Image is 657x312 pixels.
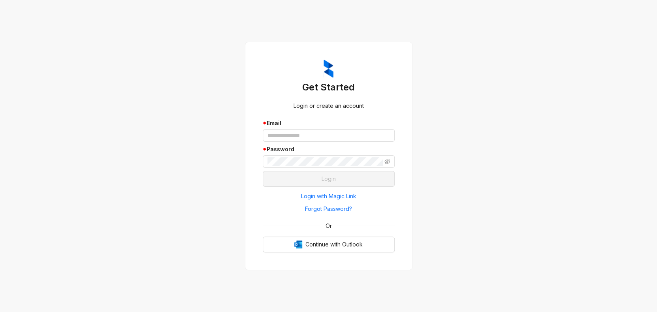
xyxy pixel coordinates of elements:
[324,60,333,78] img: ZumaIcon
[263,171,395,187] button: Login
[384,159,390,164] span: eye-invisible
[263,237,395,252] button: OutlookContinue with Outlook
[263,190,395,203] button: Login with Magic Link
[263,119,395,128] div: Email
[294,241,302,248] img: Outlook
[263,81,395,94] h3: Get Started
[320,222,337,230] span: Or
[305,205,352,213] span: Forgot Password?
[301,192,356,201] span: Login with Magic Link
[263,203,395,215] button: Forgot Password?
[305,240,363,249] span: Continue with Outlook
[263,145,395,154] div: Password
[263,101,395,110] div: Login or create an account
